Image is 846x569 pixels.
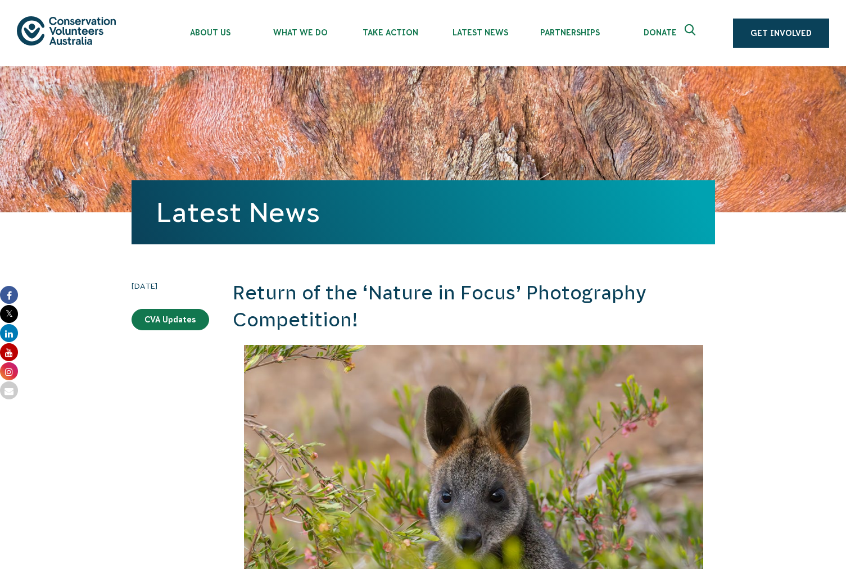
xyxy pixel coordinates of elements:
[132,309,209,330] a: CVA Updates
[435,28,525,37] span: Latest News
[132,280,209,292] time: [DATE]
[156,197,320,227] a: Latest News
[685,24,699,42] span: Expand search box
[525,28,615,37] span: Partnerships
[678,20,705,47] button: Expand search box Close search box
[345,28,435,37] span: Take Action
[615,28,705,37] span: Donate
[233,280,715,333] h2: Return of the ‘Nature in Focus’ Photography Competition!
[255,28,345,37] span: What We Do
[165,28,255,37] span: About Us
[733,19,829,48] a: Get Involved
[17,16,116,45] img: logo.svg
